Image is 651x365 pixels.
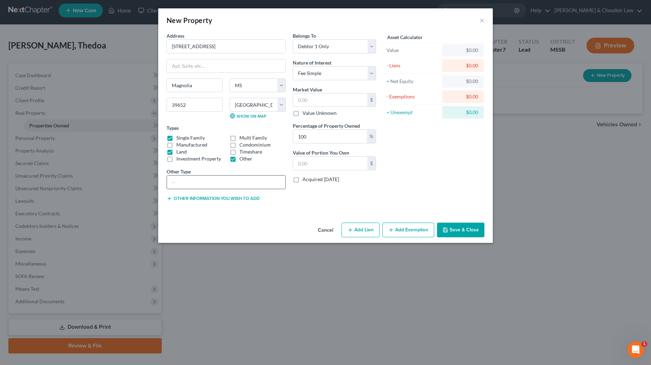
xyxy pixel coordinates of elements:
div: - Liens [386,62,439,69]
label: Investment Property [176,155,221,162]
input: -- [167,176,285,189]
input: Apt, Suite, etc... [167,59,285,73]
label: Other Type [167,168,191,175]
div: Value [386,47,439,54]
div: New Property [167,15,213,25]
button: Save & Close [437,223,484,237]
label: Asset Calculator [387,33,423,41]
div: - Exemptions [386,93,439,100]
div: = Net Equity [386,78,439,85]
button: Add Exemption [382,223,434,237]
label: Manufactured [176,141,207,148]
div: $0.00 [448,47,478,54]
span: Belongs To [293,33,316,39]
label: Value of Portion You Own [293,149,349,156]
div: = Unexempt [386,109,439,116]
input: 0.00 [293,130,367,143]
input: 0.00 [293,157,367,170]
a: Show on Map [230,113,266,119]
label: Market Value [293,86,322,93]
button: Cancel [312,223,339,237]
iframe: Intercom live chat [627,341,644,358]
div: $ [367,157,376,170]
div: $0.00 [448,78,478,85]
input: Enter address... [167,40,285,53]
label: Other [239,155,252,162]
div: $0.00 [448,62,478,69]
button: × [480,16,484,24]
input: 0.00 [293,94,367,107]
div: $0.00 [448,109,478,116]
button: Add Lien [342,223,380,237]
label: Types [167,124,179,132]
label: Nature of Interest [293,59,331,66]
input: Enter city... [167,79,222,92]
div: $0.00 [448,93,478,100]
button: Other information you wish to add [167,196,260,201]
label: Single Family [176,134,205,141]
input: Enter zip... [167,98,223,112]
label: Percentage of Property Owned [293,122,360,129]
label: Condominium [239,141,271,148]
label: Acquired [DATE] [302,176,339,183]
div: $ [367,94,376,107]
span: Address [167,33,184,39]
span: 1 [642,341,647,347]
label: Timeshare [239,148,262,155]
label: Multi Family [239,134,267,141]
div: % [367,130,376,143]
label: Land [176,148,187,155]
label: Value Unknown [302,110,337,117]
